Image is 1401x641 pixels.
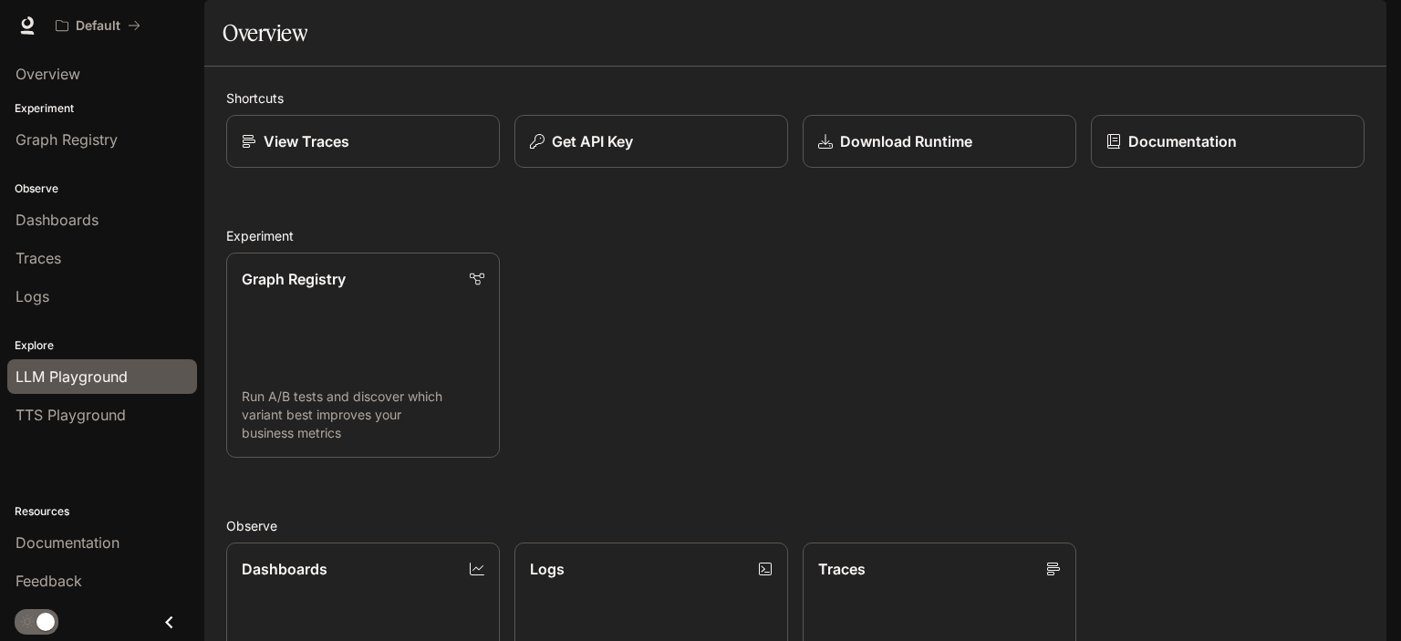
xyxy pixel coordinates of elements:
h2: Shortcuts [226,88,1365,108]
button: Get API Key [514,115,788,168]
p: Download Runtime [840,130,972,152]
h2: Observe [226,516,1365,535]
p: Default [76,18,120,34]
p: Traces [818,558,866,580]
a: View Traces [226,115,500,168]
h2: Experiment [226,226,1365,245]
h1: Overview [223,15,307,51]
p: Dashboards [242,558,327,580]
a: Documentation [1091,115,1365,168]
a: Download Runtime [803,115,1076,168]
p: Graph Registry [242,268,346,290]
p: Documentation [1128,130,1237,152]
p: Logs [530,558,565,580]
p: Run A/B tests and discover which variant best improves your business metrics [242,388,484,442]
a: Graph RegistryRun A/B tests and discover which variant best improves your business metrics [226,253,500,458]
p: View Traces [264,130,349,152]
button: All workspaces [47,7,149,44]
p: Get API Key [552,130,633,152]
